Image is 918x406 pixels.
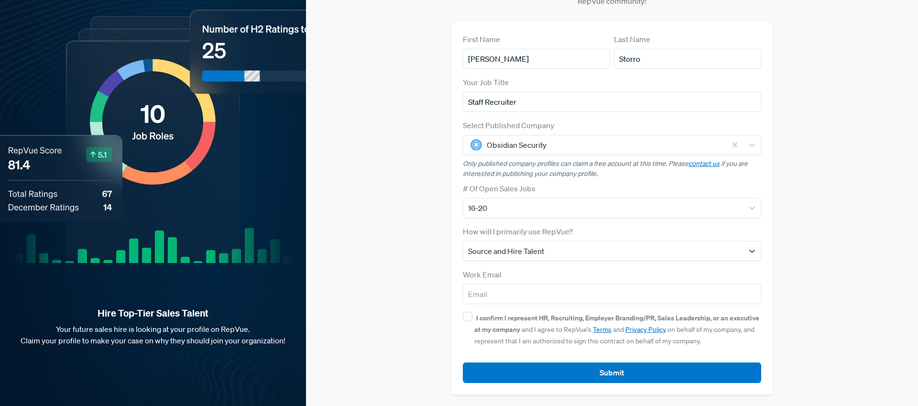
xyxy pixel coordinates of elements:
[463,77,509,88] label: Your Job Title
[463,226,573,237] label: How will I primarily use RepVue?
[614,49,761,69] input: Last Name
[463,92,761,112] input: Title
[463,33,500,45] label: First Name
[463,159,761,179] p: Only published company profiles can claim a free account at this time. Please if you are interest...
[463,49,610,69] input: First Name
[614,33,650,45] label: Last Name
[470,139,482,151] img: Obsidian Security
[593,325,612,334] a: Terms
[474,314,759,345] span: and I agree to RepVue’s and on behalf of my company, and represent that I am authorized to sign t...
[463,284,761,304] input: Email
[688,159,720,168] a: contact us
[463,362,761,383] button: Submit
[463,120,554,131] label: Select Published Company
[15,323,291,346] p: Your future sales hire is looking at your profile on RepVue. Claim your profile to make your case...
[474,313,759,334] strong: I confirm I represent HR, Recruiting, Employer Branding/PR, Sales Leadership, or an executive at ...
[15,307,291,319] strong: Hire Top-Tier Sales Talent
[625,325,666,334] a: Privacy Policy
[463,269,502,280] label: Work Email
[463,183,535,194] label: # Of Open Sales Jobs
